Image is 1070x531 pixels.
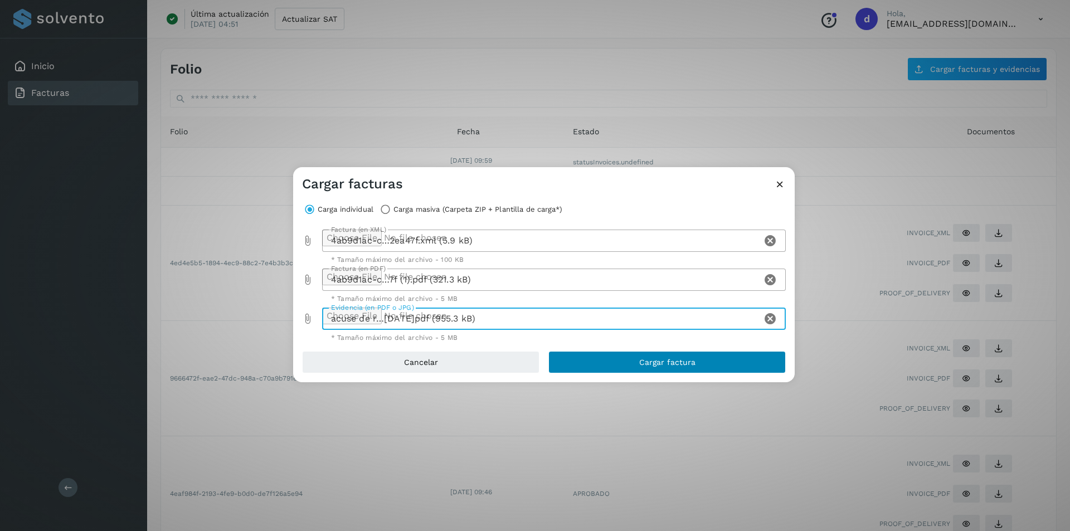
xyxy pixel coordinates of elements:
i: Factura (en XML) prepended action [302,235,313,246]
h3: Cargar facturas [302,176,403,192]
label: Carga individual [318,202,373,217]
div: * Tamaño máximo del archivo - 100 KB [331,256,777,263]
div: 4ab9d1ac-c…7f (1).pdf (321.3 kB) [322,269,762,291]
i: Evidencia (en PDF o JPG) prepended action [302,313,313,324]
i: Clear Factura (en PDF) [763,273,777,286]
label: Carga masiva (Carpeta ZIP + Plantilla de carga*) [393,202,562,217]
i: Clear Evidencia (en PDF o JPG) [763,312,777,325]
i: Clear Factura (en XML) [763,234,777,247]
div: * Tamaño máximo del archivo - 5 MB [331,295,777,302]
span: Cargar factura [639,358,695,366]
i: Factura (en PDF) prepended action [302,274,313,285]
span: Cancelar [404,358,438,366]
button: Cargar factura [548,351,786,373]
div: 4ab9d1ac-c…2ea47f.xml (5.9 kB) [322,230,762,252]
div: acuse de r…[DATE]pdf (955.3 kB) [322,308,762,330]
div: * Tamaño máximo del archivo - 5 MB [331,334,777,341]
button: Cancelar [302,351,539,373]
